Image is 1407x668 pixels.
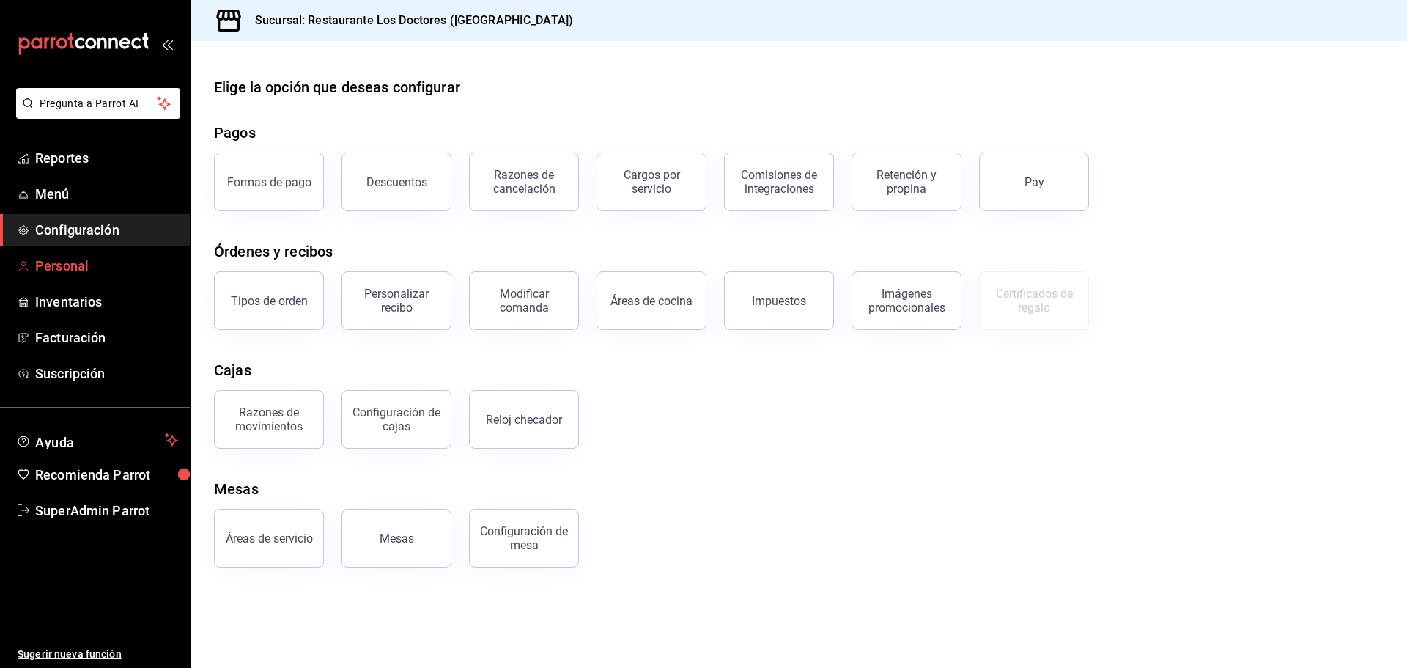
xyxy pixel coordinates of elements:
[227,175,311,189] div: Formas de pago
[16,88,180,119] button: Pregunta a Parrot AI
[380,532,414,546] div: Mesas
[479,168,569,196] div: Razones de cancelación
[35,431,159,449] span: Ayuda
[35,292,178,312] span: Inventarios
[214,359,251,381] div: Cajas
[243,12,573,29] h3: Sucursal: Restaurante Los Doctores ([GEOGRAPHIC_DATA])
[734,168,824,196] div: Comisiones de integraciones
[852,271,961,330] button: Imágenes promocionales
[724,271,834,330] button: Impuestos
[214,509,324,568] button: Áreas de servicio
[597,153,706,211] button: Cargos por servicio
[479,524,569,552] div: Configuración de mesa
[35,328,178,348] span: Facturación
[861,287,952,315] div: Imágenes promocionales
[226,532,313,546] div: Áreas de servicio
[861,168,952,196] div: Retención y propina
[341,153,451,211] button: Descuentos
[35,465,178,485] span: Recomienda Parrot
[214,153,324,211] button: Formas de pago
[214,478,259,500] div: Mesas
[161,38,173,50] button: open_drawer_menu
[606,168,697,196] div: Cargos por servicio
[351,287,442,315] div: Personalizar recibo
[35,148,178,168] span: Reportes
[1024,175,1044,189] div: Pay
[597,271,706,330] button: Áreas de cocina
[610,294,693,308] div: Áreas de cocina
[35,184,178,204] span: Menú
[979,153,1089,211] button: Pay
[18,647,178,662] span: Sugerir nueva función
[214,241,333,263] div: Órdenes y recibos
[479,287,569,315] div: Modificar comanda
[486,413,562,427] div: Reloj checador
[989,287,1079,315] div: Certificados de regalo
[724,153,834,211] button: Comisiones de integraciones
[341,509,451,568] button: Mesas
[224,405,314,433] div: Razones de movimientos
[752,294,806,308] div: Impuestos
[351,405,442,433] div: Configuración de cajas
[341,390,451,449] button: Configuración de cajas
[214,390,324,449] button: Razones de movimientos
[40,96,158,111] span: Pregunta a Parrot AI
[35,256,178,276] span: Personal
[469,271,579,330] button: Modificar comanda
[231,294,308,308] div: Tipos de orden
[852,153,961,211] button: Retención y propina
[469,153,579,211] button: Razones de cancelación
[366,175,427,189] div: Descuentos
[214,76,460,98] div: Elige la opción que deseas configurar
[214,122,256,144] div: Pagos
[469,509,579,568] button: Configuración de mesa
[979,271,1089,330] button: Certificados de regalo
[35,364,178,383] span: Suscripción
[10,106,180,122] a: Pregunta a Parrot AI
[35,501,178,521] span: SuperAdmin Parrot
[35,220,178,240] span: Configuración
[469,390,579,449] button: Reloj checador
[214,271,324,330] button: Tipos de orden
[341,271,451,330] button: Personalizar recibo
